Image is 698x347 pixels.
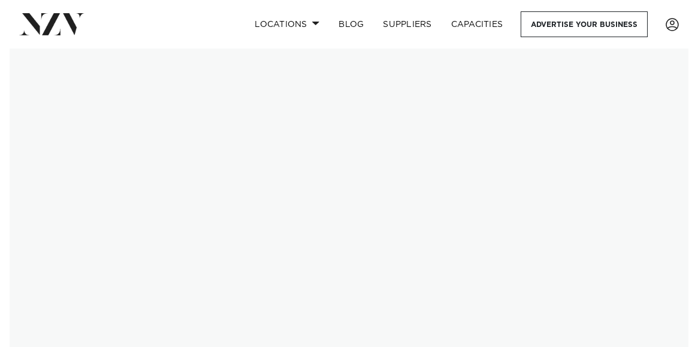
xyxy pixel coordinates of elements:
[245,11,329,37] a: Locations
[373,11,441,37] a: SUPPLIERS
[442,11,513,37] a: Capacities
[19,13,84,35] img: nzv-logo.png
[521,11,648,37] a: Advertise your business
[329,11,373,37] a: BLOG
